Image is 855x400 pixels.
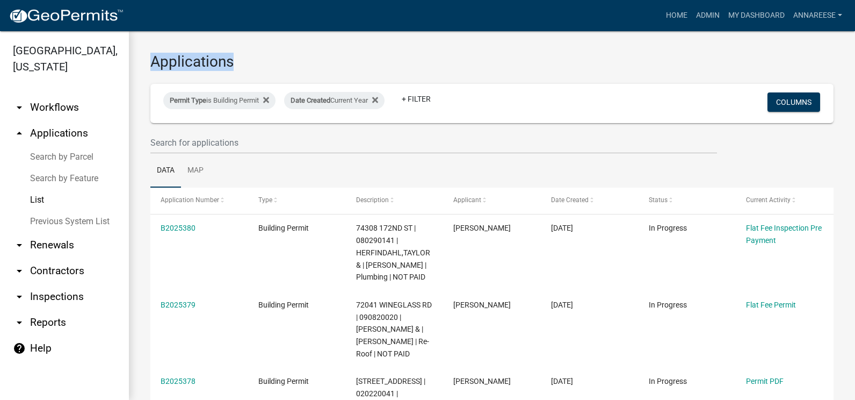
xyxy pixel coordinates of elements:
[161,196,219,204] span: Application Number
[736,188,834,213] datatable-header-cell: Current Activity
[181,154,210,188] a: Map
[161,377,195,385] a: B2025378
[13,342,26,355] i: help
[746,196,791,204] span: Current Activity
[649,301,687,309] span: In Progress
[13,239,26,252] i: arrow_drop_down
[161,224,195,232] a: B2025380
[258,301,309,309] span: Building Permit
[551,377,573,385] span: 10/08/2025
[258,377,309,385] span: Building Permit
[649,196,668,204] span: Status
[789,5,846,26] a: annareese
[13,101,26,114] i: arrow_drop_down
[13,316,26,329] i: arrow_drop_down
[150,53,834,71] h3: Applications
[724,5,789,26] a: My Dashboard
[13,265,26,277] i: arrow_drop_down
[767,92,820,112] button: Columns
[248,188,346,213] datatable-header-cell: Type
[356,301,432,358] span: 72041 WINEGLASS RD | 090820020 | GALLION,MICHAEL & | ANNE GALLION | Re-Roof | NOT PAID
[746,224,822,245] a: Flat Fee Inspection Pre Payment
[393,89,439,109] a: + Filter
[170,96,206,104] span: Permit Type
[356,224,430,281] span: 74308 172ND ST | 080290141 | HERFINDAHL,TAYLOR & | LYNZEE HERFINDAHL | Plumbing | NOT PAID
[551,196,589,204] span: Date Created
[453,301,511,309] span: Gina Gullickson
[150,188,248,213] datatable-header-cell: Application Number
[746,377,784,385] a: Permit PDF
[453,377,511,385] span: Phil Jacobson
[649,224,687,232] span: In Progress
[345,188,443,213] datatable-header-cell: Description
[258,224,309,232] span: Building Permit
[541,188,639,213] datatable-header-cell: Date Created
[161,301,195,309] a: B2025379
[284,92,385,109] div: Current Year
[649,377,687,385] span: In Progress
[443,188,541,213] datatable-header-cell: Applicant
[639,188,736,213] datatable-header-cell: Status
[453,224,511,232] span: Taylor Herfindahl
[150,132,717,154] input: Search for applications
[150,154,181,188] a: Data
[453,196,481,204] span: Applicant
[13,127,26,140] i: arrow_drop_up
[356,196,389,204] span: Description
[551,301,573,309] span: 10/08/2025
[13,290,26,303] i: arrow_drop_down
[662,5,692,26] a: Home
[291,96,330,104] span: Date Created
[258,196,272,204] span: Type
[551,224,573,232] span: 10/08/2025
[692,5,724,26] a: Admin
[163,92,276,109] div: is Building Permit
[746,301,796,309] a: Flat Fee Permit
